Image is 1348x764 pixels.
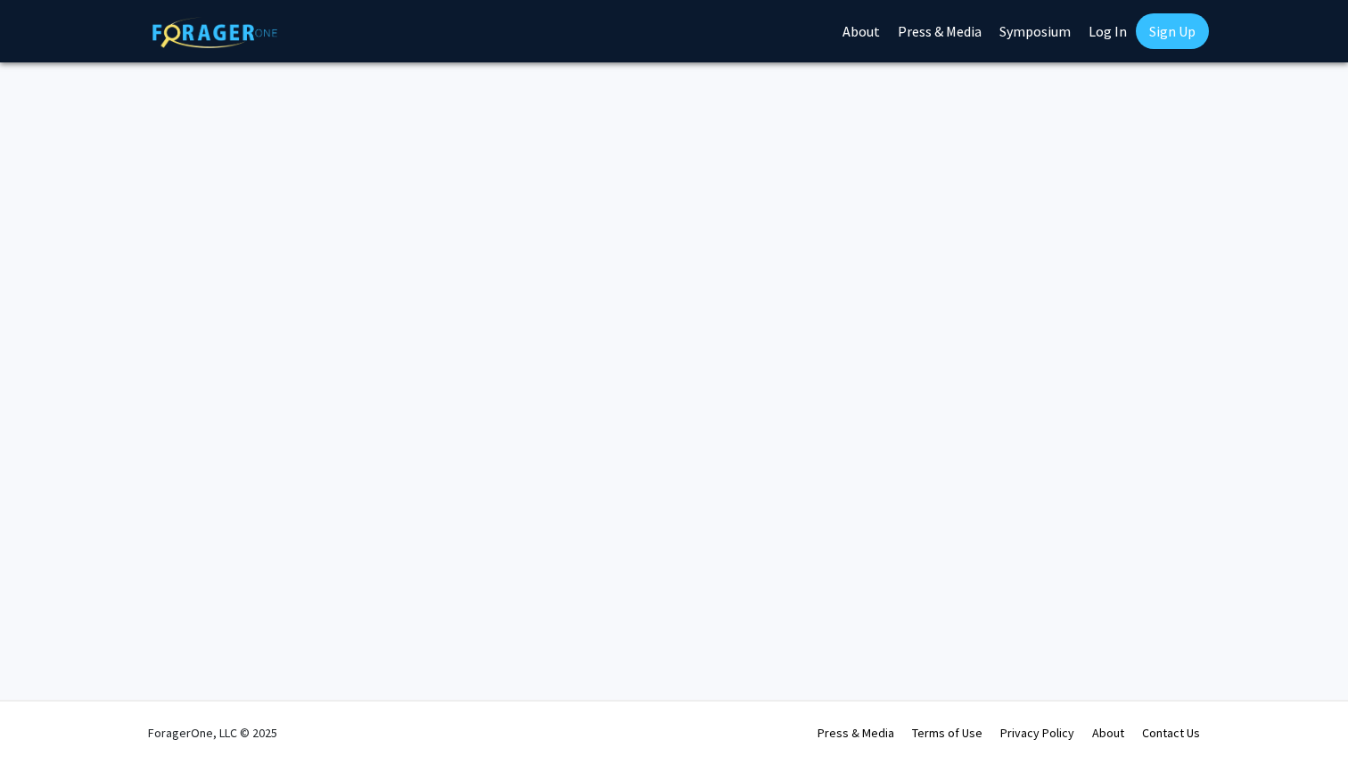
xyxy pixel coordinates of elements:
img: ForagerOne Logo [152,17,277,48]
a: Press & Media [818,725,894,741]
a: Privacy Policy [1000,725,1074,741]
a: Contact Us [1142,725,1200,741]
a: Sign Up [1136,13,1209,49]
a: Terms of Use [912,725,982,741]
a: About [1092,725,1124,741]
div: ForagerOne, LLC © 2025 [148,702,277,764]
